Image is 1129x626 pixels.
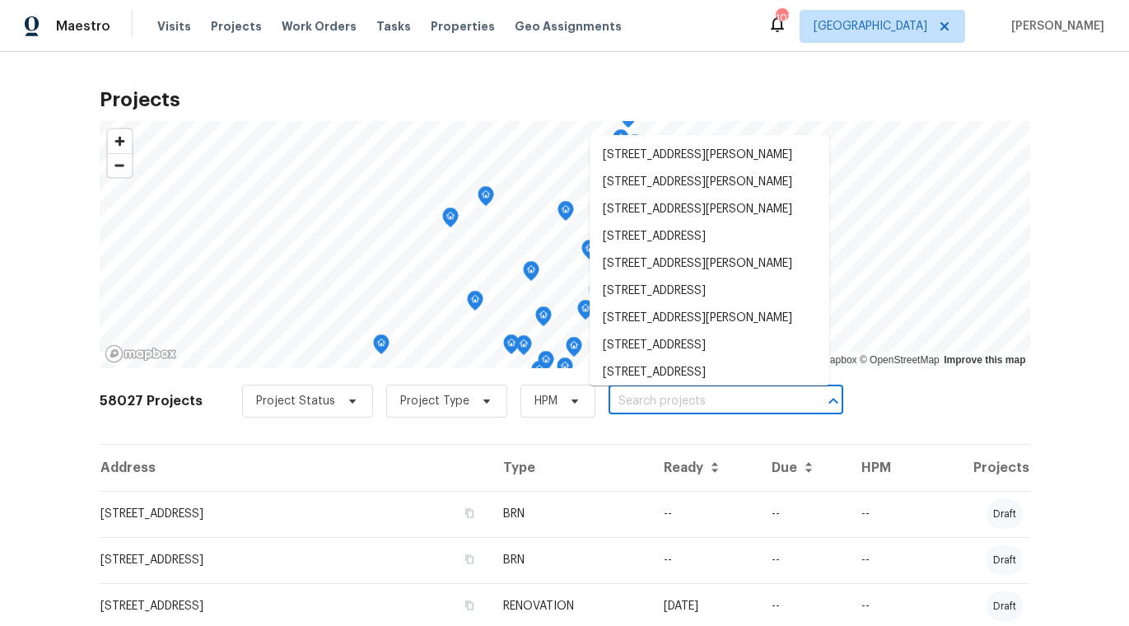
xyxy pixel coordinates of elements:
[848,537,920,583] td: --
[100,91,1030,108] h2: Projects
[157,18,191,35] span: Visits
[609,389,797,414] input: Search projects
[590,169,829,196] li: [STREET_ADDRESS][PERSON_NAME]
[577,300,594,325] div: Map marker
[100,537,491,583] td: [STREET_ADDRESS]
[557,357,573,383] div: Map marker
[814,18,927,35] span: [GEOGRAPHIC_DATA]
[589,281,605,306] div: Map marker
[462,552,477,567] button: Copy Address
[987,591,1023,621] div: draft
[56,18,110,35] span: Maestro
[534,393,558,409] span: HPM
[590,223,829,250] li: [STREET_ADDRESS]
[822,390,845,413] button: Close
[108,154,132,177] span: Zoom out
[256,393,335,409] span: Project Status
[538,351,554,376] div: Map marker
[590,359,829,386] li: [STREET_ADDRESS]
[105,344,177,363] a: Mapbox homepage
[776,10,787,26] div: 103
[431,18,495,35] span: Properties
[651,491,758,537] td: --
[987,499,1023,529] div: draft
[848,445,920,491] th: HPM
[590,278,829,305] li: [STREET_ADDRESS]
[490,491,651,537] td: BRN
[860,354,940,366] a: OpenStreetMap
[558,201,574,227] div: Map marker
[848,491,920,537] td: --
[758,491,848,537] td: --
[758,445,848,491] th: Due
[515,18,622,35] span: Geo Assignments
[531,361,548,386] div: Map marker
[100,121,1030,368] canvas: Map
[944,354,1025,366] a: Improve this map
[373,334,390,360] div: Map marker
[478,186,494,212] div: Map marker
[590,305,829,332] li: [STREET_ADDRESS][PERSON_NAME]
[581,240,598,265] div: Map marker
[613,129,629,155] div: Map marker
[590,332,829,359] li: [STREET_ADDRESS]
[490,537,651,583] td: BRN
[590,196,829,223] li: [STREET_ADDRESS][PERSON_NAME]
[100,445,491,491] th: Address
[987,545,1023,575] div: draft
[812,354,857,366] a: Mapbox
[108,129,132,153] button: Zoom in
[100,491,491,537] td: [STREET_ADDRESS]
[590,142,829,169] li: [STREET_ADDRESS][PERSON_NAME]
[462,598,477,613] button: Copy Address
[100,393,203,409] h2: 58027 Projects
[535,306,552,332] div: Map marker
[516,335,532,361] div: Map marker
[400,393,469,409] span: Project Type
[282,18,357,35] span: Work Orders
[442,208,459,233] div: Map marker
[503,334,520,360] div: Map marker
[523,261,539,287] div: Map marker
[467,291,483,316] div: Map marker
[376,21,411,32] span: Tasks
[651,537,758,583] td: --
[590,250,829,278] li: [STREET_ADDRESS][PERSON_NAME]
[462,506,477,521] button: Copy Address
[920,445,1029,491] th: Projects
[108,153,132,177] button: Zoom out
[758,537,848,583] td: --
[490,445,651,491] th: Type
[211,18,262,35] span: Projects
[651,445,758,491] th: Ready
[566,337,582,362] div: Map marker
[1005,18,1104,35] span: [PERSON_NAME]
